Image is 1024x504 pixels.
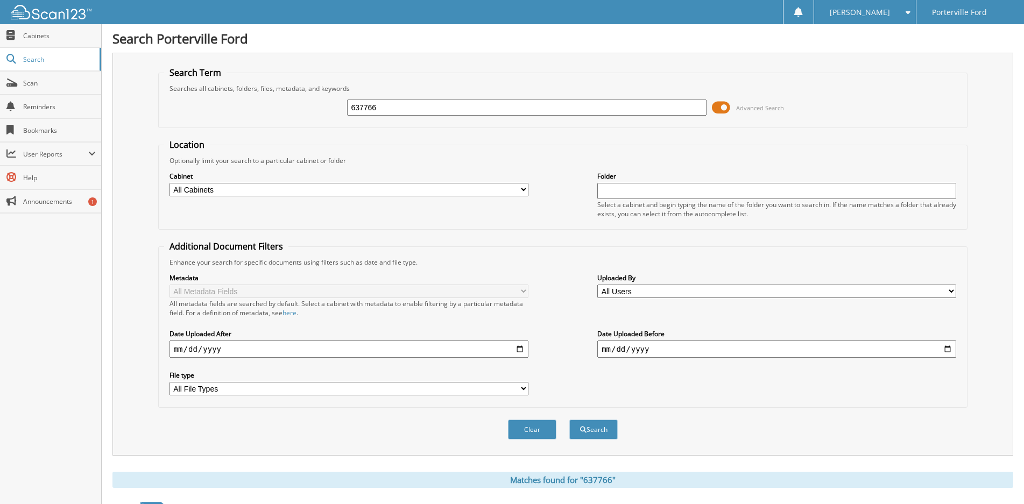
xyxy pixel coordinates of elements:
label: Cabinet [170,172,528,181]
div: Enhance your search for specific documents using filters such as date and file type. [164,258,962,267]
div: All metadata fields are searched by default. Select a cabinet with metadata to enable filtering b... [170,299,528,317]
span: Help [23,173,96,182]
legend: Location [164,139,210,151]
span: Porterville Ford [932,9,987,16]
input: end [597,340,956,358]
div: Searches all cabinets, folders, files, metadata, and keywords [164,84,962,93]
span: Advanced Search [736,104,784,112]
label: File type [170,371,528,380]
span: Announcements [23,197,96,206]
span: Bookmarks [23,126,96,135]
span: Search [23,55,94,64]
h1: Search Porterville Ford [112,30,1013,47]
a: here [283,308,296,317]
img: scan123-logo-white.svg [11,5,91,19]
span: Scan [23,79,96,88]
legend: Search Term [164,67,227,79]
div: Matches found for "637766" [112,472,1013,488]
span: Reminders [23,102,96,111]
div: 1 [88,197,97,206]
button: Search [569,420,618,439]
input: start [170,340,528,358]
label: Date Uploaded After [170,329,528,338]
button: Clear [508,420,556,439]
span: [PERSON_NAME] [830,9,890,16]
label: Uploaded By [597,273,956,282]
div: Optionally limit your search to a particular cabinet or folder [164,156,962,165]
span: Cabinets [23,31,96,40]
span: User Reports [23,150,88,159]
label: Date Uploaded Before [597,329,956,338]
legend: Additional Document Filters [164,240,288,252]
label: Metadata [170,273,528,282]
div: Select a cabinet and begin typing the name of the folder you want to search in. If the name match... [597,200,956,218]
label: Folder [597,172,956,181]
